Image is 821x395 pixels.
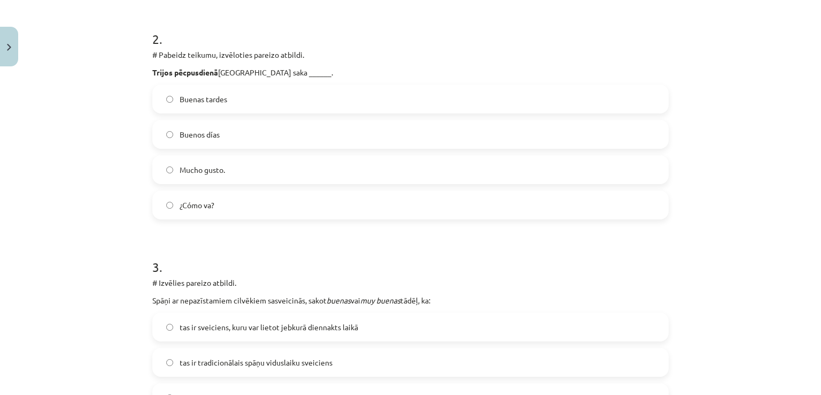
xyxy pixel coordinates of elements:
em: buenas [327,295,351,305]
h1: 3 . [152,241,669,274]
span: tas ir tradicionālais spāņu viduslaiku sveiciens [180,357,332,368]
h1: 2 . [152,13,669,46]
span: Buenas tardes [180,94,227,105]
input: Buenas tardes [166,96,173,103]
p: [GEOGRAPHIC_DATA] saka ______. [152,67,669,78]
input: ¿Cómo va? [166,202,173,209]
em: muy buenas [360,295,400,305]
input: Buenos días [166,131,173,138]
span: Mucho gusto. [180,164,225,176]
input: tas ir sveiciens, kuru var lietot jebkurā diennakts laikā [166,324,173,331]
img: icon-close-lesson-0947bae3869378f0d4975bcd49f059093ad1ed9edebbc8119c70593378902aed.svg [7,44,11,51]
strong: Trijos pēcpusdienā [152,67,218,77]
span: ¿Cómo va? [180,200,214,211]
input: tas ir tradicionālais spāņu viduslaiku sveiciens [166,359,173,366]
input: Mucho gusto. [166,166,173,173]
p: # Izvēlies pareizo atbildi. [152,277,669,288]
span: Buenos días [180,129,220,140]
p: Spāņi ar nepazīstamiem cilvēkiem sasveicinās, sakot vai tādēļ, ka: [152,295,669,306]
span: tas ir sveiciens, kuru var lietot jebkurā diennakts laikā [180,322,358,333]
p: # Pabeidz teikumu, izvēloties pareizo atbildi. [152,49,669,60]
